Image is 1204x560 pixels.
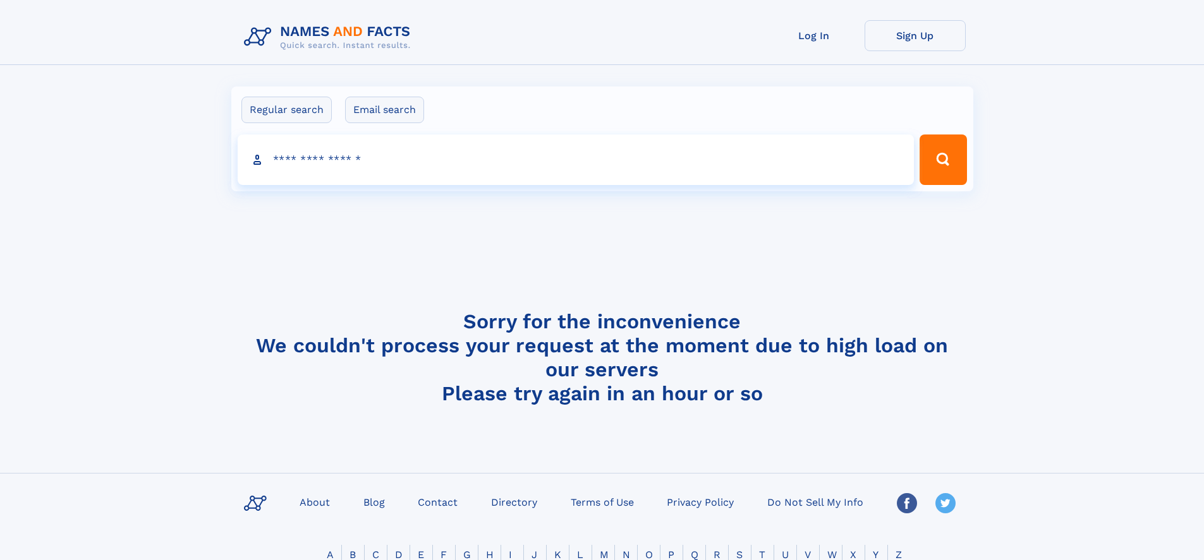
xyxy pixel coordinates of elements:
a: Directory [486,492,542,511]
a: Contact [413,492,463,511]
a: Terms of Use [566,492,639,511]
a: Blog [358,492,390,511]
h4: Sorry for the inconvenience We couldn't process your request at the moment due to high load on ou... [239,309,966,405]
button: Search Button [920,134,966,185]
a: Sign Up [865,20,966,51]
a: Do Not Sell My Info [762,492,868,511]
img: Twitter [935,493,956,513]
label: Email search [345,97,424,123]
a: Privacy Policy [662,492,739,511]
img: Facebook [897,493,917,513]
a: Log In [763,20,865,51]
a: About [295,492,335,511]
label: Regular search [241,97,332,123]
input: search input [238,134,915,185]
img: Logo Names and Facts [239,20,421,54]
